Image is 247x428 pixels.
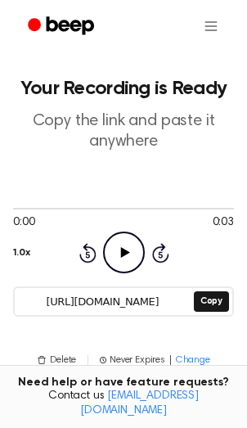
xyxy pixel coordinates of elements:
[168,353,173,367] span: |
[86,353,90,367] span: |
[194,291,229,312] button: Copy
[37,353,76,367] button: Delete
[80,390,199,417] a: [EMAIL_ADDRESS][DOMAIN_NAME]
[100,353,210,367] button: Never Expires|Change
[13,111,234,152] p: Copy the link and paste it anywhere
[176,353,210,367] span: Change
[10,390,237,418] span: Contact us
[16,11,109,43] a: Beep
[13,79,234,98] h1: Your Recording is Ready
[191,7,231,46] button: Open menu
[13,214,34,232] span: 0:00
[13,239,29,267] button: 1.0x
[213,214,234,232] span: 0:03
